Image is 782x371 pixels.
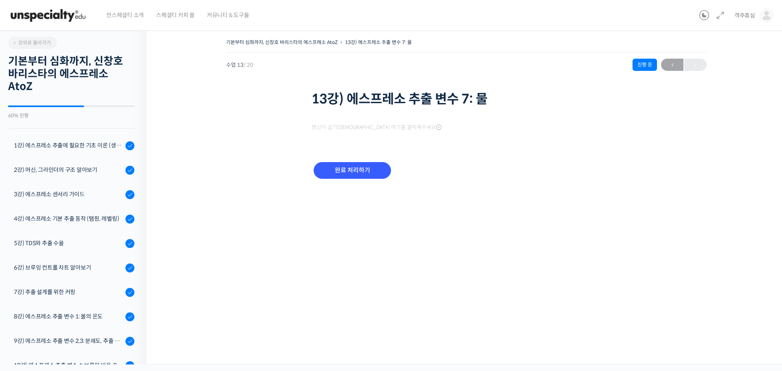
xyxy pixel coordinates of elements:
[12,40,51,46] span: 강의로 돌아가기
[14,336,123,345] div: 9강) 에스프레소 추출 변수 2,3: 분쇄도, 추출 시간
[244,61,253,68] span: / 20
[226,39,338,45] a: 기본부터 심화까지, 신창호 바리스타의 에스프레소 AtoZ
[14,263,123,272] div: 6강) 브루잉 컨트롤 차트 알아보기
[14,312,123,321] div: 8강) 에스프레소 추출 변수 1: 물의 온도
[312,91,621,107] h1: 13강) 에스프레소 추출 변수 7: 물
[14,214,123,223] div: 4강) 에스프레소 기본 추출 동작 (탬핑, 레벨링)
[14,239,123,248] div: 5강) TDS와 추출 수율
[661,59,683,70] span: ←
[14,361,123,370] div: 10강) 에스프레소 추출 변수 4: 브루잉 비율, Brew Ratio
[14,190,123,199] div: 3강) 에스프레소 센서리 가이드
[14,288,123,296] div: 7강) 추출 설계를 위한 커핑
[8,37,57,49] a: 강의로 돌아가기
[312,124,442,131] span: 영상이 끊기[DEMOGRAPHIC_DATA] 여기를 클릭해주세요
[226,62,253,68] span: 수업 13
[14,141,123,150] div: 1강) 에스프레소 추출에 필요한 기초 이론 (생두, 가공, 로스팅)
[345,39,412,45] a: 13강) 에스프레소 추출 변수 7: 물
[661,59,683,71] a: ←이전
[314,162,391,179] input: 완료 처리하기
[8,113,134,118] div: 60% 진행
[8,55,134,93] h2: 기본부터 심화까지, 신창호 바리스타의 에스프레소 AtoZ
[633,59,657,71] div: 진행 중
[14,165,123,174] div: 2강) 머신, 그라인더의 구조 알아보기
[734,12,755,19] span: 객주휴심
